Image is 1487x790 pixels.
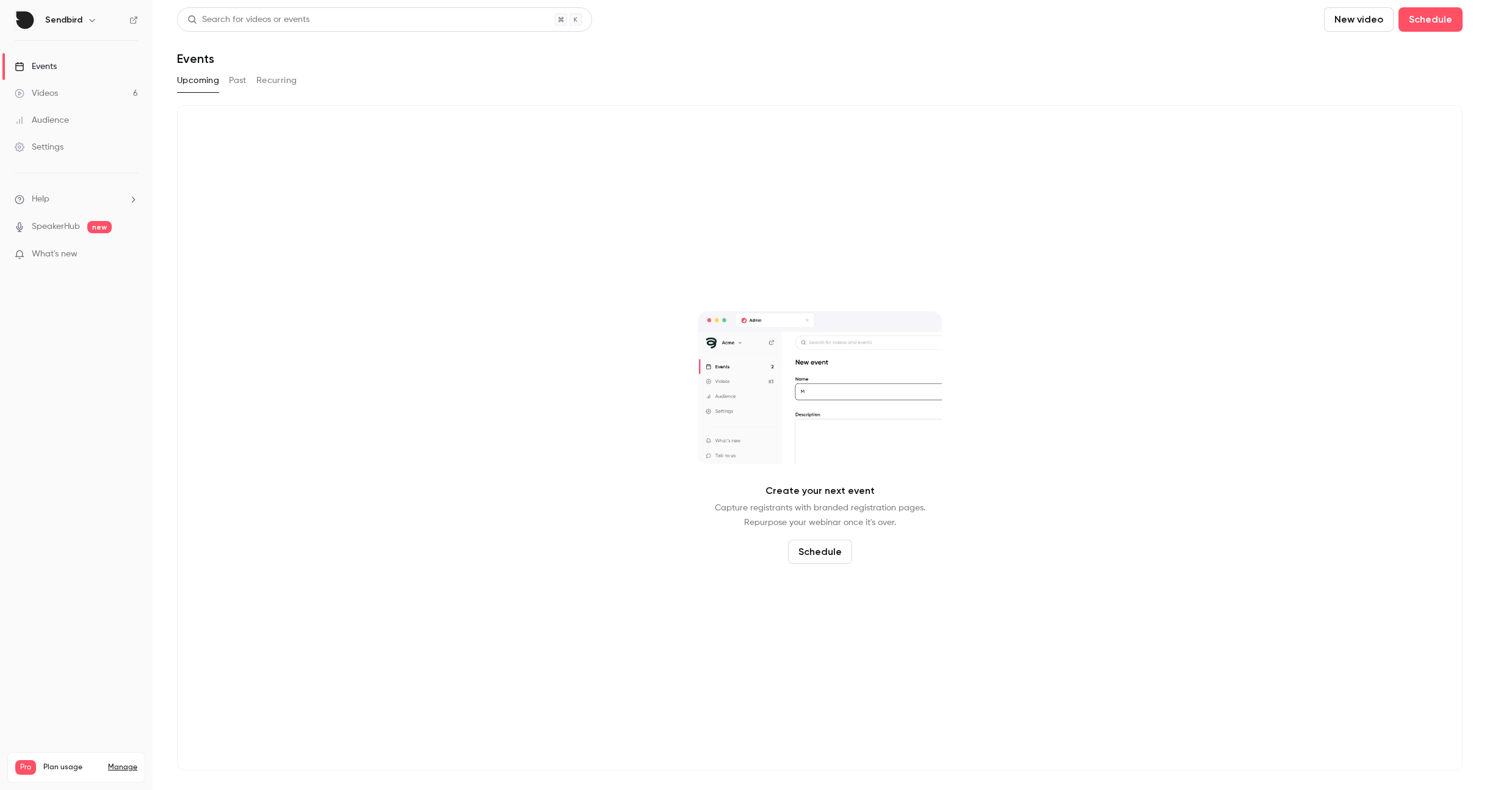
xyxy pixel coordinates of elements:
img: Sendbird [15,10,35,30]
button: Upcoming [177,71,219,90]
span: Help [32,193,49,206]
div: Settings [15,141,63,153]
button: Past [229,71,247,90]
span: What's new [32,248,78,261]
div: Audience [15,114,69,126]
button: New video [1324,7,1394,32]
button: Recurring [256,71,297,90]
h1: Events [177,51,214,66]
div: Search for videos or events [187,13,309,26]
a: Manage [108,763,137,772]
p: Create your next event [765,484,875,498]
span: new [87,221,112,233]
li: help-dropdown-opener [15,193,138,206]
div: Videos [15,87,58,100]
iframe: Noticeable Trigger [123,249,138,260]
button: Schedule [1398,7,1463,32]
span: Pro [15,760,36,775]
h6: Sendbird [45,14,82,26]
span: Plan usage [43,763,101,772]
a: SpeakerHub [32,220,80,233]
button: Schedule [788,540,852,564]
p: Capture registrants with branded registration pages. Repurpose your webinar once it's over. [715,501,925,530]
div: Events [15,60,57,73]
